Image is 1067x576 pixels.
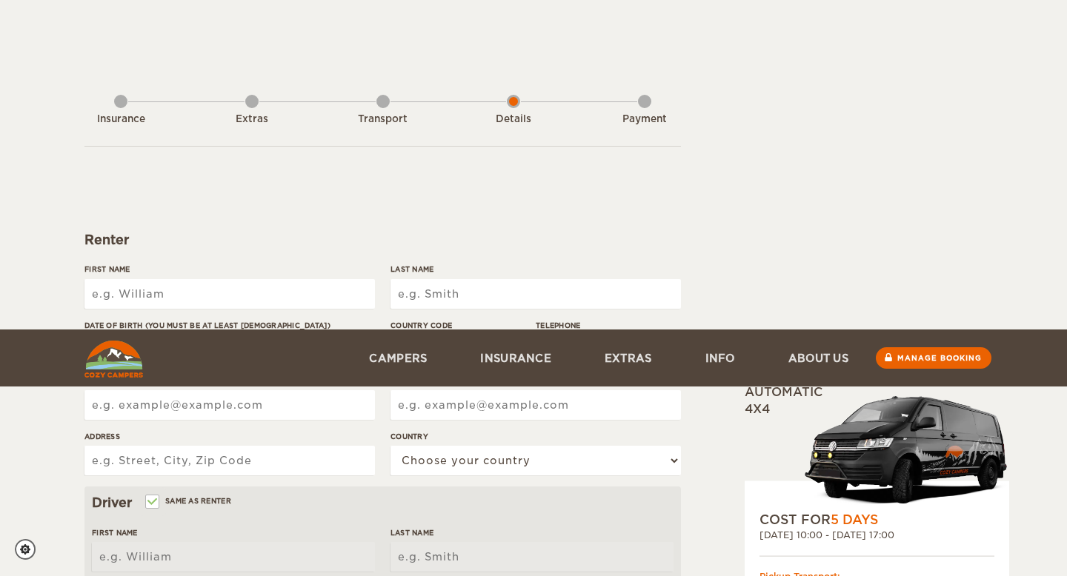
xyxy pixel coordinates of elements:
[92,542,375,572] input: e.g. William
[759,529,994,541] div: [DATE] 10:00 - [DATE] 17:00
[84,320,375,331] label: Date of birth (You must be at least [DEMOGRAPHIC_DATA])
[92,527,375,538] label: First Name
[536,320,681,331] label: Telephone
[390,542,674,572] input: e.g. Smith
[211,113,293,127] div: Extras
[390,390,681,420] input: e.g. example@example.com
[759,510,994,528] div: COST FOR
[84,390,375,420] input: e.g. example@example.com
[84,231,681,249] div: Renter
[831,512,878,526] span: 5 Days
[876,347,991,369] a: Manage booking
[390,527,674,538] label: Last Name
[84,279,375,309] input: e.g. William
[342,113,424,127] div: Transport
[15,539,45,560] a: Cookie settings
[147,494,231,508] label: Same as renter
[745,384,1009,511] div: Automatic 4x4
[473,113,554,127] div: Details
[578,329,679,386] a: Extras
[604,113,685,127] div: Payment
[147,498,156,508] input: Same as renter
[342,329,453,386] a: Campers
[84,264,375,275] label: First Name
[453,329,578,386] a: Insurance
[92,494,674,512] div: Driver
[390,264,681,275] label: Last Name
[80,113,162,127] div: Insurance
[804,388,1009,510] img: stor-langur-4.png
[84,446,375,475] input: e.g. Street, City, Zip Code
[84,341,143,378] img: Cozy Campers
[679,329,762,386] a: Info
[390,320,521,331] label: Country Code
[84,431,375,442] label: Address
[390,279,681,309] input: e.g. Smith
[762,329,875,386] a: About us
[390,431,681,442] label: Country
